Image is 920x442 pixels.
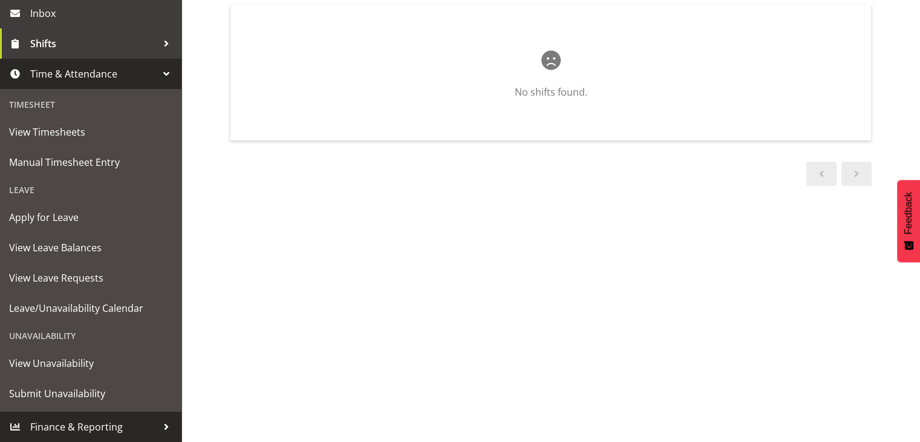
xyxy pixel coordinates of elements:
[9,299,172,317] span: Leave/Unavailability Calendar
[9,153,172,171] span: Manual Timesheet Entry
[30,35,157,53] span: Shifts
[3,233,178,263] a: View Leave Balances
[3,323,178,348] div: Unavailability
[30,4,175,22] span: Inbox
[30,65,157,83] span: Time & Attendance
[9,208,172,226] span: Apply for Leave
[9,384,172,403] span: Submit Unavailability
[3,378,178,409] a: Submit Unavailability
[903,192,914,234] span: Feedback
[9,354,172,372] span: View Unavailability
[30,418,157,436] span: Finance & Reporting
[9,123,172,141] span: View Timesheets
[3,263,178,293] a: View Leave Requests
[3,177,178,202] div: Leave
[897,180,920,262] button: Feedback - Show survey
[269,85,832,99] p: No shifts found.
[3,117,178,147] a: View Timesheets
[9,269,172,287] span: View Leave Requests
[3,147,178,177] a: Manual Timesheet Entry
[3,293,178,323] a: Leave/Unavailability Calendar
[9,239,172,257] span: View Leave Balances
[3,92,178,117] div: Timesheet
[3,348,178,378] a: View Unavailability
[3,202,178,233] a: Apply for Leave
